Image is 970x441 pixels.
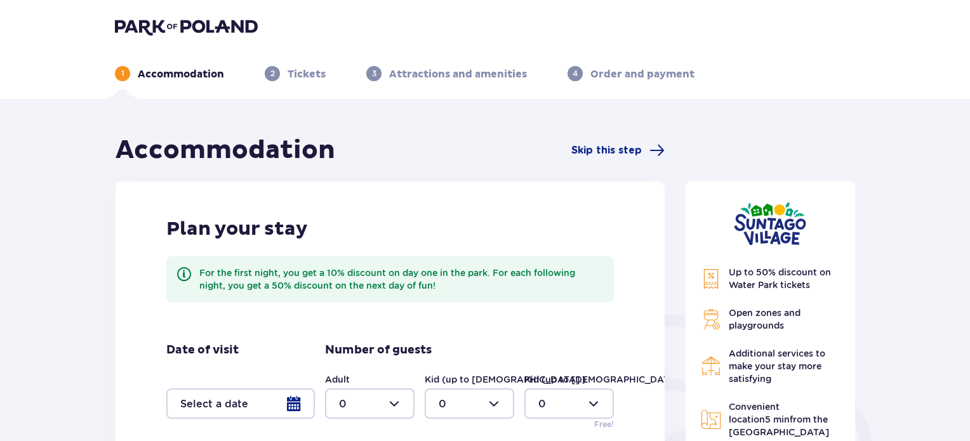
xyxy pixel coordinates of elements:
p: Order and payment [590,67,694,81]
span: Convenient location from the [GEOGRAPHIC_DATA] [729,402,829,437]
p: 3 [372,68,376,79]
img: Grill Icon [701,309,721,329]
span: Up to 50% discount on Water Park tickets [729,267,831,290]
span: 5 min [765,414,790,425]
p: Number of guests [325,343,432,358]
div: For the first night, you get a 10% discount on day one in the park. For each following night, you... [199,267,604,292]
img: Park of Poland logo [115,18,258,36]
p: Plan your stay [166,217,308,241]
span: Skip this step [571,143,642,157]
label: Adult [325,373,350,386]
label: Kid (up to [DEMOGRAPHIC_DATA].) [425,373,586,386]
img: Restaurant Icon [701,356,721,376]
p: Free! [594,419,614,430]
span: Additional services to make your stay more satisfying [729,348,825,384]
p: Tickets [288,67,326,81]
p: 2 [270,68,275,79]
p: 1 [121,68,124,79]
img: Map Icon [701,409,721,430]
img: Suntago Village [734,202,806,246]
p: Attractions and amenities [389,67,527,81]
a: Skip this step [571,143,665,158]
p: Accommodation [138,67,224,81]
span: Open zones and playgrounds [729,308,801,331]
img: Discount Icon [701,268,721,289]
label: Kid (up to [DEMOGRAPHIC_DATA].) [524,373,686,386]
h1: Accommodation [116,135,335,166]
p: Date of visit [166,343,239,358]
p: 4 [573,68,578,79]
